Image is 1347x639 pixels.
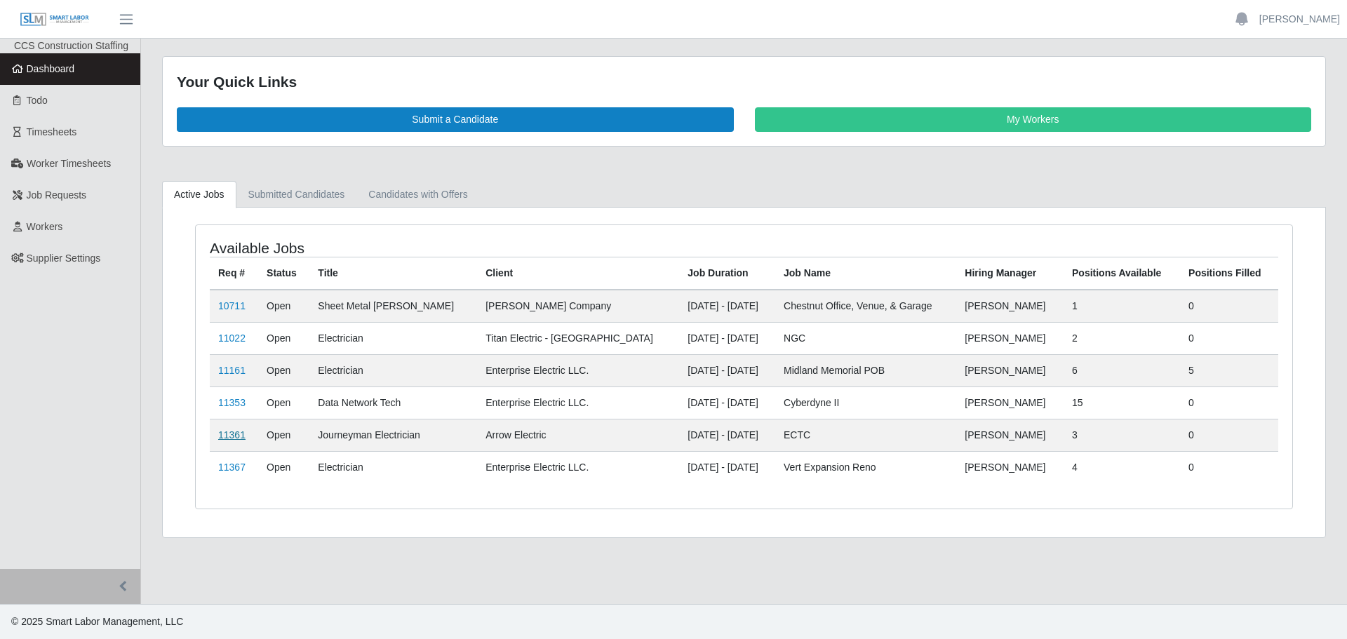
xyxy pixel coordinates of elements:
td: [PERSON_NAME] [956,386,1064,419]
a: Submitted Candidates [236,181,357,208]
td: [DATE] - [DATE] [679,322,775,354]
td: Open [258,419,309,451]
td: 0 [1180,290,1278,323]
td: [DATE] - [DATE] [679,354,775,386]
td: Electrician [309,322,477,354]
td: [PERSON_NAME] Company [477,290,679,323]
td: 15 [1064,386,1180,419]
td: [DATE] - [DATE] [679,290,775,323]
td: 5 [1180,354,1278,386]
td: Titan Electric - [GEOGRAPHIC_DATA] [477,322,679,354]
td: Midland Memorial POB [775,354,956,386]
td: 2 [1064,322,1180,354]
td: [PERSON_NAME] [956,419,1064,451]
td: 0 [1180,419,1278,451]
td: [DATE] - [DATE] [679,419,775,451]
td: Enterprise Electric LLC. [477,354,679,386]
th: Job Duration [679,257,775,290]
a: My Workers [755,107,1312,132]
img: SLM Logo [20,12,90,27]
td: NGC [775,322,956,354]
td: 4 [1064,451,1180,483]
a: 11353 [218,397,246,408]
td: Open [258,386,309,419]
span: Dashboard [27,63,75,74]
span: CCS Construction Staffing [14,40,128,51]
a: Submit a Candidate [177,107,734,132]
th: Req # [210,257,258,290]
td: Open [258,354,309,386]
td: Sheet Metal [PERSON_NAME] [309,290,477,323]
a: 11367 [218,462,246,473]
td: Electrician [309,354,477,386]
span: Workers [27,221,63,232]
td: [DATE] - [DATE] [679,386,775,419]
h4: Available Jobs [210,239,643,257]
td: Open [258,290,309,323]
span: Todo [27,95,48,106]
span: Job Requests [27,189,87,201]
th: Positions Filled [1180,257,1278,290]
th: Status [258,257,309,290]
td: [DATE] - [DATE] [679,451,775,483]
td: Arrow Electric [477,419,679,451]
td: Chestnut Office, Venue, & Garage [775,290,956,323]
th: Client [477,257,679,290]
td: Enterprise Electric LLC. [477,386,679,419]
td: Electrician [309,451,477,483]
th: Title [309,257,477,290]
span: Timesheets [27,126,77,137]
td: [PERSON_NAME] [956,290,1064,323]
td: 3 [1064,419,1180,451]
td: 1 [1064,290,1180,323]
td: Cyberdyne II [775,386,956,419]
td: ECTC [775,419,956,451]
td: 0 [1180,322,1278,354]
td: Open [258,322,309,354]
td: Vert Expansion Reno [775,451,956,483]
td: [PERSON_NAME] [956,354,1064,386]
a: [PERSON_NAME] [1259,12,1340,27]
td: [PERSON_NAME] [956,451,1064,483]
td: [PERSON_NAME] [956,322,1064,354]
th: Job Name [775,257,956,290]
a: 10711 [218,300,246,311]
td: Open [258,451,309,483]
td: 0 [1180,451,1278,483]
a: Candidates with Offers [356,181,479,208]
td: Data Network Tech [309,386,477,419]
div: Your Quick Links [177,71,1311,93]
td: Enterprise Electric LLC. [477,451,679,483]
span: Supplier Settings [27,253,101,264]
td: 0 [1180,386,1278,419]
a: 11361 [218,429,246,440]
a: 11161 [218,365,246,376]
span: © 2025 Smart Labor Management, LLC [11,616,183,627]
td: 6 [1064,354,1180,386]
th: Hiring Manager [956,257,1064,290]
th: Positions Available [1064,257,1180,290]
a: Active Jobs [162,181,236,208]
a: 11022 [218,332,246,344]
td: Journeyman Electrician [309,419,477,451]
span: Worker Timesheets [27,158,111,169]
